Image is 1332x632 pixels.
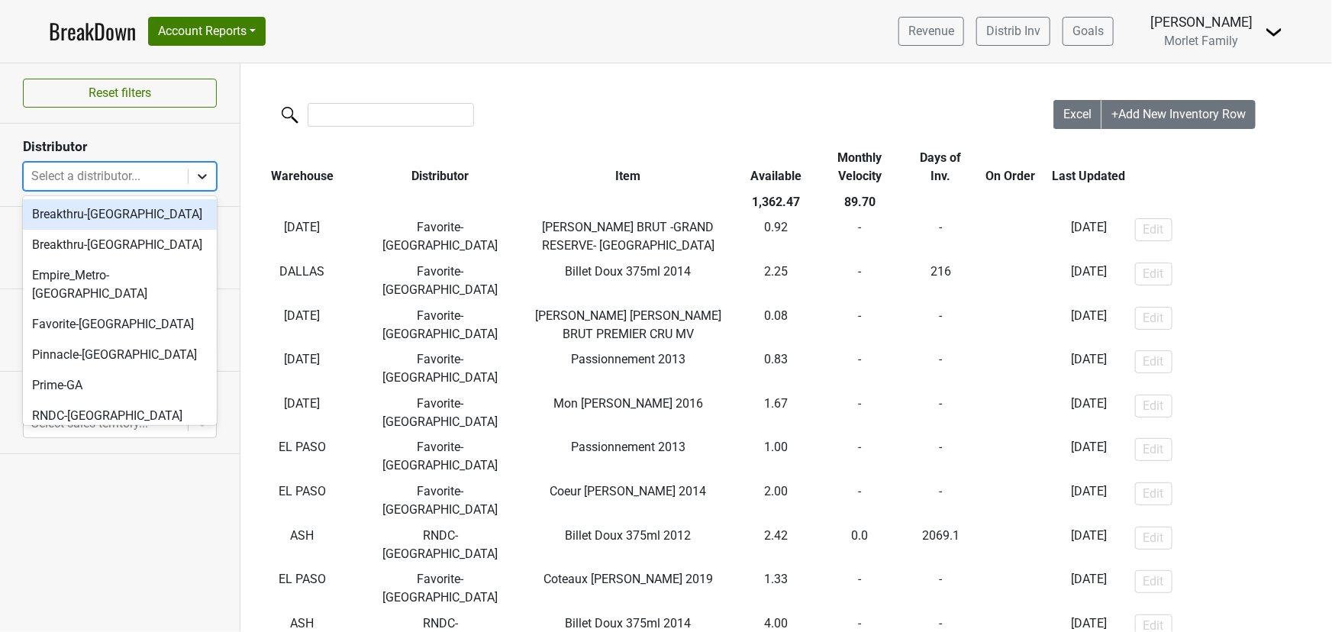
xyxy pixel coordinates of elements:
td: Favorite-[GEOGRAPHIC_DATA] [363,566,517,611]
span: [PERSON_NAME] [PERSON_NAME] BRUT PREMIER CRU MV [535,308,721,341]
th: Days of Inv.: activate to sort column ascending [908,145,974,189]
th: On Order: activate to sort column ascending [974,145,1047,189]
td: [DATE] [240,391,363,435]
td: [DATE] [1047,347,1130,391]
td: Favorite-[GEOGRAPHIC_DATA] [363,479,517,523]
td: - [974,347,1047,391]
td: - [812,303,908,347]
th: Warehouse: activate to sort column ascending [240,145,363,189]
td: [DATE] [1047,435,1130,479]
th: &nbsp;: activate to sort column ascending [1131,145,1323,189]
span: Coeur [PERSON_NAME] 2014 [550,484,707,498]
td: - [812,347,908,391]
button: Edit [1135,350,1172,373]
td: 1.67 [740,391,812,435]
td: 0.92 [740,215,812,260]
td: - [812,479,908,523]
td: - [974,215,1047,260]
button: Edit [1135,570,1172,593]
div: Empire_Metro-[GEOGRAPHIC_DATA] [23,260,217,309]
span: Morlet Family [1165,34,1239,48]
button: Edit [1135,438,1172,461]
button: Edit [1135,263,1172,285]
td: [DATE] [1047,215,1130,260]
span: Billet Doux 375ml 2014 [566,264,692,279]
div: Prime-GA [23,370,217,401]
td: 2.00 [740,479,812,523]
td: - [974,523,1047,567]
button: Edit [1135,395,1172,418]
span: [PERSON_NAME] BRUT -GRAND RESERVE- [GEOGRAPHIC_DATA] [542,220,714,253]
a: Revenue [898,17,964,46]
td: EL PASO [240,435,363,479]
div: Favorite-[GEOGRAPHIC_DATA] [23,309,217,340]
td: Favorite-[GEOGRAPHIC_DATA] [363,259,517,303]
td: - [908,215,974,260]
td: - [908,391,974,435]
td: EL PASO [240,479,363,523]
td: - [974,303,1047,347]
td: 216 [908,259,974,303]
td: 2.25 [740,259,812,303]
td: - [908,435,974,479]
div: Pinnacle-[GEOGRAPHIC_DATA] [23,340,217,370]
td: - [974,435,1047,479]
span: Passionnement 2013 [571,440,685,454]
td: Favorite-[GEOGRAPHIC_DATA] [363,215,517,260]
th: Distributor: activate to sort column ascending [363,145,517,189]
td: [DATE] [1047,259,1130,303]
td: - [908,479,974,523]
div: Breakthru-[GEOGRAPHIC_DATA] [23,199,217,230]
td: - [812,435,908,479]
button: Reset filters [23,79,217,108]
td: 2069.1 [908,523,974,567]
td: - [812,259,908,303]
span: Excel [1063,107,1092,121]
span: Mon [PERSON_NAME] 2016 [553,396,703,411]
a: Distrib Inv [976,17,1050,46]
td: - [974,391,1047,435]
td: Favorite-[GEOGRAPHIC_DATA] [363,347,517,391]
td: 1.33 [740,566,812,611]
td: [DATE] [240,215,363,260]
td: Favorite-[GEOGRAPHIC_DATA] [363,435,517,479]
span: Passionnement 2013 [571,352,685,366]
td: [DATE] [1047,391,1130,435]
td: [DATE] [1047,523,1130,567]
th: 1,362.47 [740,189,812,215]
td: ASH [240,523,363,567]
button: Account Reports [148,17,266,46]
div: [PERSON_NAME] [1150,12,1253,32]
td: 0.0 [812,523,908,567]
a: BreakDown [49,15,136,47]
button: Excel [1053,100,1102,129]
td: - [974,566,1047,611]
td: 0.83 [740,347,812,391]
span: Billet Doux 375ml 2014 [566,616,692,630]
td: - [974,479,1047,523]
td: 1.00 [740,435,812,479]
span: Coteaux [PERSON_NAME] 2019 [543,572,713,586]
h3: Distributor [23,139,217,155]
span: +Add New Inventory Row [1111,107,1246,121]
td: - [974,259,1047,303]
td: EL PASO [240,566,363,611]
td: - [908,303,974,347]
button: +Add New Inventory Row [1101,100,1256,129]
td: [DATE] [240,303,363,347]
td: - [812,215,908,260]
td: [DATE] [240,347,363,391]
td: DALLAS [240,259,363,303]
div: Breakthru-[GEOGRAPHIC_DATA] [23,230,217,260]
td: Favorite-[GEOGRAPHIC_DATA] [363,391,517,435]
td: - [908,347,974,391]
th: 89.70 [812,189,908,215]
td: [DATE] [1047,303,1130,347]
td: 0.08 [740,303,812,347]
td: 2.42 [740,523,812,567]
th: Item: activate to sort column ascending [517,145,740,189]
td: [DATE] [1047,479,1130,523]
button: Edit [1135,527,1172,550]
td: - [812,566,908,611]
span: Billet Doux 375ml 2012 [566,528,692,543]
